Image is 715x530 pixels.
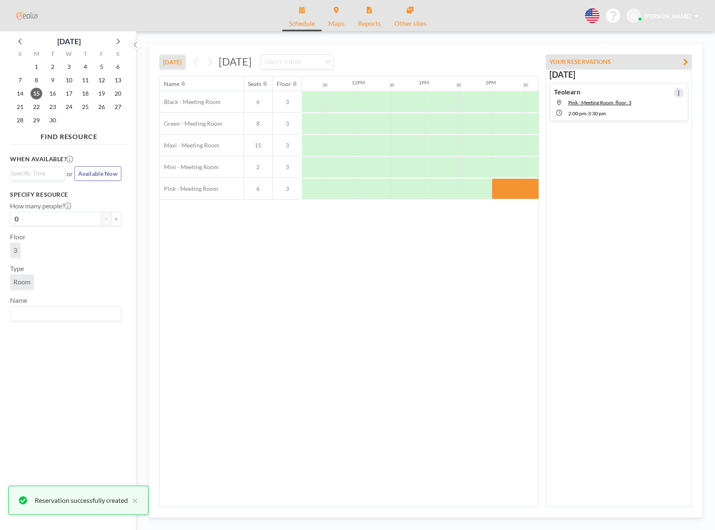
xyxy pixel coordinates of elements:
label: How many people? [10,202,71,210]
span: Maps [328,20,345,27]
span: Friday, September 5, 2025 [96,61,107,73]
div: T [45,49,61,60]
span: Saturday, September 13, 2025 [112,74,124,86]
div: 12PM [352,79,365,86]
span: 15 [244,142,272,149]
div: Search for option [10,307,121,321]
span: Tuesday, September 16, 2025 [47,88,59,99]
div: 2PM [485,79,496,86]
span: Monday, September 22, 2025 [31,101,42,113]
div: 1PM [419,79,429,86]
span: Other sites [394,20,426,27]
span: 3 [13,246,17,254]
span: Thursday, September 18, 2025 [79,88,91,99]
div: 30 [389,82,394,88]
div: 30 [322,82,327,88]
span: Thursday, September 11, 2025 [79,74,91,86]
span: 2 [244,163,272,171]
div: Floor [277,80,291,88]
div: Seats [248,80,261,88]
span: 3 [273,185,302,193]
span: [PERSON_NAME] [644,13,691,20]
span: Monday, September 8, 2025 [31,74,42,86]
img: organization-logo [13,8,40,24]
span: Reports [358,20,381,27]
span: DAILY VIEW [263,56,303,67]
h4: FIND RESOURCE [10,129,128,141]
span: Friday, September 19, 2025 [96,88,107,99]
span: Wednesday, September 3, 2025 [63,61,75,73]
div: 30 [523,82,528,88]
div: S [110,49,126,60]
h3: [DATE] [549,69,688,80]
span: - [586,110,588,117]
div: Name [164,80,179,88]
span: Wednesday, September 10, 2025 [63,74,75,86]
div: Search for option [10,167,64,180]
span: 2:00 PM [568,110,586,117]
input: Search for option [304,56,319,67]
div: M [28,49,45,60]
span: Monday, September 1, 2025 [31,61,42,73]
input: Search for option [11,308,116,319]
span: Thursday, September 4, 2025 [79,61,91,73]
label: Type [10,264,24,273]
h4: Teolearn [554,88,580,96]
span: 3 [273,98,302,106]
div: Reservation successfully created [35,495,128,505]
span: Monday, September 29, 2025 [31,114,42,126]
span: 3:30 PM [588,110,606,117]
span: Monday, September 15, 2025 [31,88,42,99]
span: Pink - Meeting Room [160,185,218,193]
span: 8 [244,120,272,127]
span: Wednesday, September 17, 2025 [63,88,75,99]
span: Saturday, September 27, 2025 [112,101,124,113]
span: Friday, September 12, 2025 [96,74,107,86]
span: Wednesday, September 24, 2025 [63,101,75,113]
span: Maxi - Meeting Room [160,142,220,149]
div: [DATE] [57,36,81,47]
span: Saturday, September 20, 2025 [112,88,124,99]
div: W [61,49,77,60]
button: - [101,212,111,226]
button: Available Now [74,166,121,181]
input: Search for option [11,169,60,178]
span: Sunday, September 28, 2025 [14,114,26,126]
span: Friday, September 26, 2025 [96,101,107,113]
button: [DATE] [159,55,186,69]
label: Floor [10,233,26,241]
div: T [77,49,93,60]
span: Pink - Meeting Room, floor: 3 [568,99,631,106]
span: Tuesday, September 30, 2025 [47,114,59,126]
div: Search for option [261,55,333,69]
span: Black - Meeting Room [160,98,221,106]
span: Mini - Meeting Room [160,163,219,171]
span: Saturday, September 6, 2025 [112,61,124,73]
span: Available Now [78,170,117,177]
span: Tuesday, September 2, 2025 [47,61,59,73]
h3: Specify resource [10,191,121,198]
label: Name [10,296,27,304]
span: Green - Meeting Room [160,120,222,127]
span: Sunday, September 21, 2025 [14,101,26,113]
span: 6 [244,185,272,193]
span: Schedule [289,20,315,27]
button: + [111,212,121,226]
span: 3 [273,142,302,149]
div: 30 [456,82,461,88]
div: F [93,49,110,60]
span: Sunday, September 14, 2025 [14,88,26,99]
span: LJ [631,12,636,20]
span: 3 [273,120,302,127]
span: [DATE] [219,55,252,68]
span: 3 [273,163,302,171]
span: Sunday, September 7, 2025 [14,74,26,86]
span: Tuesday, September 23, 2025 [47,101,59,113]
span: 6 [244,98,272,106]
button: close [128,495,138,505]
span: Room [13,278,31,286]
span: or [66,170,73,178]
button: YOUR RESERVATIONS [546,54,692,69]
span: Thursday, September 25, 2025 [79,101,91,113]
span: Tuesday, September 9, 2025 [47,74,59,86]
